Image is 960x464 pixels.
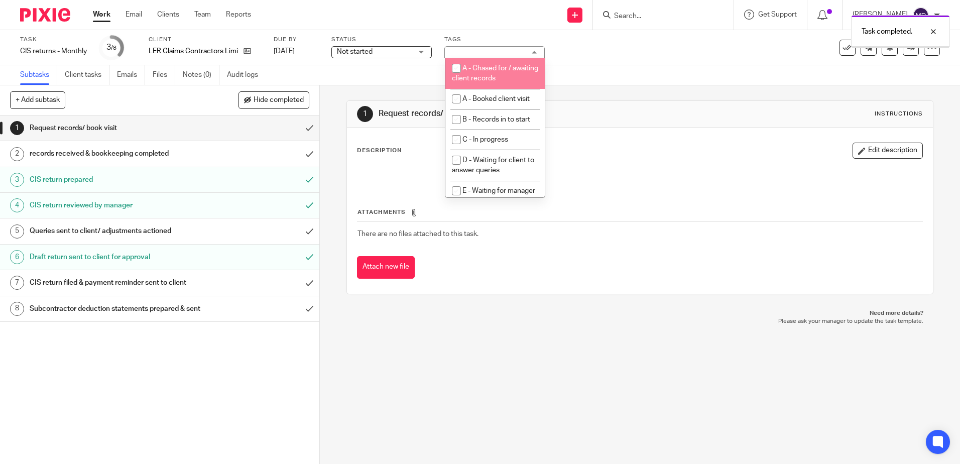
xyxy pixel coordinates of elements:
button: Hide completed [238,91,309,108]
span: C - In progress [462,136,508,143]
a: Team [194,10,211,20]
p: Need more details? [356,309,923,317]
h1: Request records/ book visit [379,108,661,119]
div: 1 [10,121,24,135]
div: CIS returns - Monthly [20,46,87,56]
a: Clients [157,10,179,20]
button: + Add subtask [10,91,65,108]
p: Please ask your manager to update the task template. [356,317,923,325]
span: E - Waiting for manager review/approval [452,187,535,205]
span: A - Chased for / awaiting client records [452,65,538,82]
img: Pixie [20,8,70,22]
p: Description [357,147,402,155]
span: [DATE] [274,48,295,55]
button: Attach new file [357,256,415,279]
div: 3 [106,42,116,53]
a: Files [153,65,175,85]
p: LER Claims Contractors Limited [149,46,238,56]
span: Hide completed [254,96,304,104]
span: Attachments [357,209,406,215]
label: Due by [274,36,319,44]
a: Subtasks [20,65,57,85]
span: There are no files attached to this task. [357,230,478,238]
h1: Queries sent to client/ adjustments actioned [30,223,202,239]
h1: CIS return filed & payment reminder sent to client [30,275,202,290]
button: Edit description [853,143,923,159]
div: 1 [357,106,373,122]
span: B - Records in to start [462,116,530,123]
span: A - Booked client visit [462,95,530,102]
span: Not started [337,48,373,55]
h1: Request records/ book visit [30,121,202,136]
a: Audit logs [227,65,266,85]
label: Tags [444,36,545,44]
p: Task completed. [862,27,912,37]
div: 6 [10,250,24,264]
small: /8 [111,45,116,51]
label: Client [149,36,261,44]
label: Task [20,36,87,44]
span: D - Waiting for client to answer queries [452,157,534,174]
div: 3 [10,173,24,187]
div: 4 [10,198,24,212]
div: 5 [10,224,24,239]
div: 8 [10,302,24,316]
img: svg%3E [913,7,929,23]
label: Status [331,36,432,44]
a: Notes (0) [183,65,219,85]
h1: Subcontractor deduction statements prepared & sent [30,301,202,316]
h1: CIS return prepared [30,172,202,187]
a: Reports [226,10,251,20]
h1: Draft return sent to client for approval [30,250,202,265]
div: Instructions [875,110,923,118]
div: 2 [10,147,24,161]
a: Work [93,10,110,20]
a: Emails [117,65,145,85]
div: 7 [10,276,24,290]
a: Client tasks [65,65,109,85]
h1: records received & bookkeeping completed [30,146,202,161]
a: Email [126,10,142,20]
h1: CIS return reviewed by manager [30,198,202,213]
